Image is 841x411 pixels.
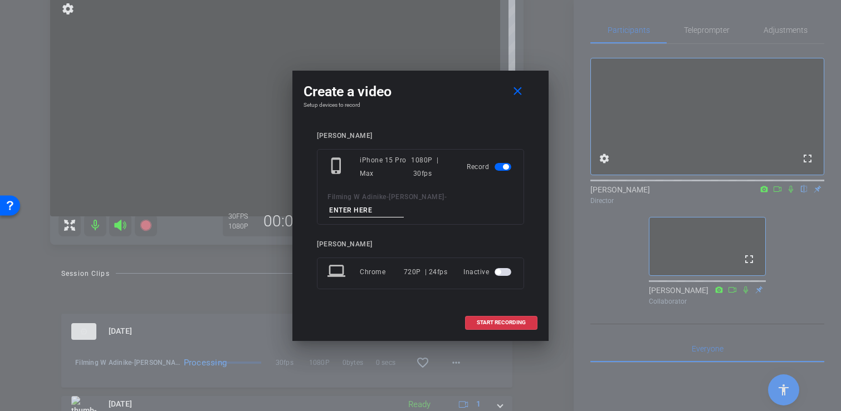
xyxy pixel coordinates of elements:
div: Chrome [360,262,404,282]
div: [PERSON_NAME] [317,132,524,140]
div: 1080P | 30fps [411,153,451,180]
span: - [387,193,389,201]
span: [PERSON_NAME] [389,193,444,201]
mat-icon: laptop [327,262,348,282]
div: Inactive [463,262,514,282]
span: - [444,193,447,201]
div: [PERSON_NAME] [317,240,524,249]
div: Record [467,153,514,180]
mat-icon: phone_iphone [327,157,348,177]
button: START RECORDING [465,316,537,330]
h4: Setup devices to record [304,102,537,108]
span: Filming W Adinike [327,193,387,201]
mat-icon: close [511,85,525,98]
input: ENTER HERE [329,204,404,217]
div: iPhone 15 Pro Max [360,153,411,180]
div: 720P | 24fps [404,262,448,282]
div: Create a video [304,82,537,102]
span: START RECORDING [477,320,526,325]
